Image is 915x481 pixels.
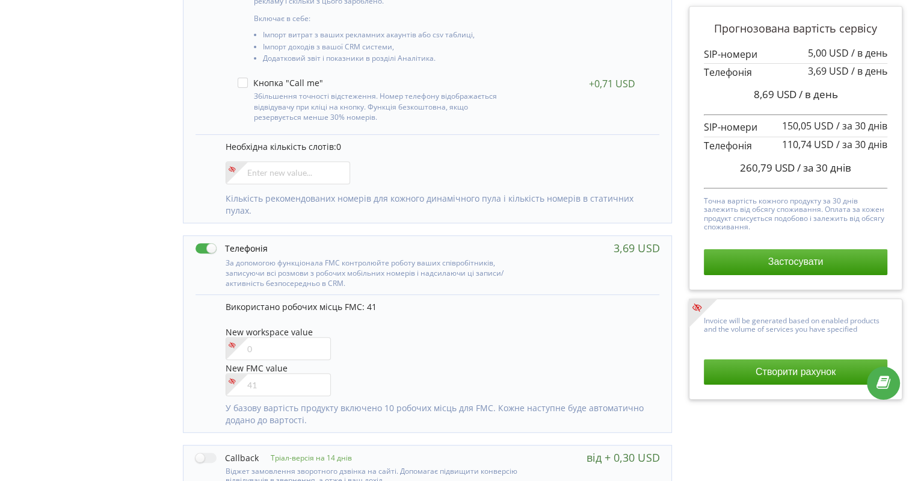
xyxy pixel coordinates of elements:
[808,46,849,60] span: 5,00 USD
[226,362,288,374] span: New FMC value
[226,301,377,312] span: Використано робочих місць FMC: 41
[263,31,516,42] li: Імпорт витрат з ваших рекламних акаунтів або csv таблиці,
[226,402,648,426] p: У базову вартість продукту включено 10 робочих місць для FMC. Кожне наступне буде автоматично дод...
[263,43,516,54] li: Імпорт доходів з вашої CRM системи,
[704,249,887,275] button: Застосувати
[836,138,887,151] span: / за 30 днів
[336,141,341,152] span: 0
[226,141,648,153] p: Необхідна кількість слотів:
[614,242,659,254] div: 3,69 USD
[196,242,268,255] label: Телефонія
[259,453,352,463] p: Тріал-версія на 14 днів
[704,66,887,79] p: Телефонія
[589,78,635,90] div: +0,71 USD
[226,337,331,360] input: 0
[226,161,350,184] input: Enter new value...
[254,91,516,122] p: Збільшення точності відстеження. Номер телефону відображається відвідувачу при кліці на кнопку. Ф...
[704,359,887,385] button: Створити рахунок
[782,138,834,151] span: 110,74 USD
[704,21,887,37] p: Прогнозована вартість сервісу
[836,119,887,132] span: / за 30 днів
[704,139,887,153] p: Телефонія
[226,326,313,338] span: New workspace value
[196,452,259,464] label: Callback
[704,314,887,334] p: Invoice will be generated based on enabled products and the volume of services you have specified
[238,78,323,88] label: Кнопка "Call me"
[753,87,796,101] span: 8,69 USD
[226,373,331,396] input: 41
[851,46,887,60] span: / в день
[587,452,659,464] div: від + 0,30 USD
[704,48,887,61] p: SIP-номери
[740,161,795,175] span: 260,79 USD
[797,161,851,175] span: / за 30 днів
[798,87,837,101] span: / в день
[263,54,516,66] li: Додатковий звіт і показники в розділі Аналітика.
[226,258,520,288] p: За допомогою функціонала FMC контролюйте роботу ваших співробітників, записуючи всі розмови з роб...
[851,64,887,78] span: / в день
[254,13,516,23] p: Включає в себе:
[782,119,834,132] span: 150,05 USD
[704,120,887,134] p: SIP-номери
[704,194,887,232] p: Точна вартість кожного продукту за 30 днів залежить від обсягу споживання. Оплата за кожен продук...
[226,193,648,217] p: Кількість рекомендованих номерів для кожного динамічного пула і кількість номерів в статичних пулах.
[808,64,849,78] span: 3,69 USD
